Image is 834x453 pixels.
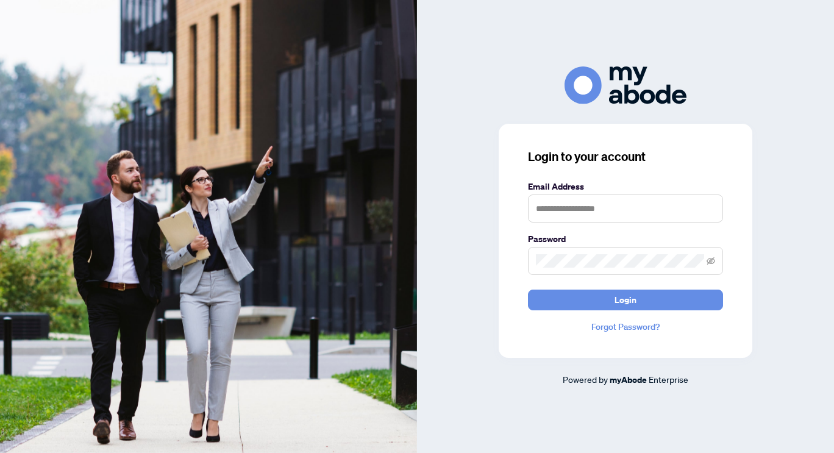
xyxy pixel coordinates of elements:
a: Forgot Password? [528,320,723,334]
h3: Login to your account [528,148,723,165]
img: ma-logo [565,66,686,104]
span: eye-invisible [707,257,715,265]
a: myAbode [610,373,647,387]
button: Login [528,290,723,310]
span: Login [615,290,636,310]
span: Powered by [563,374,608,385]
span: Enterprise [649,374,688,385]
label: Email Address [528,180,723,193]
label: Password [528,232,723,246]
